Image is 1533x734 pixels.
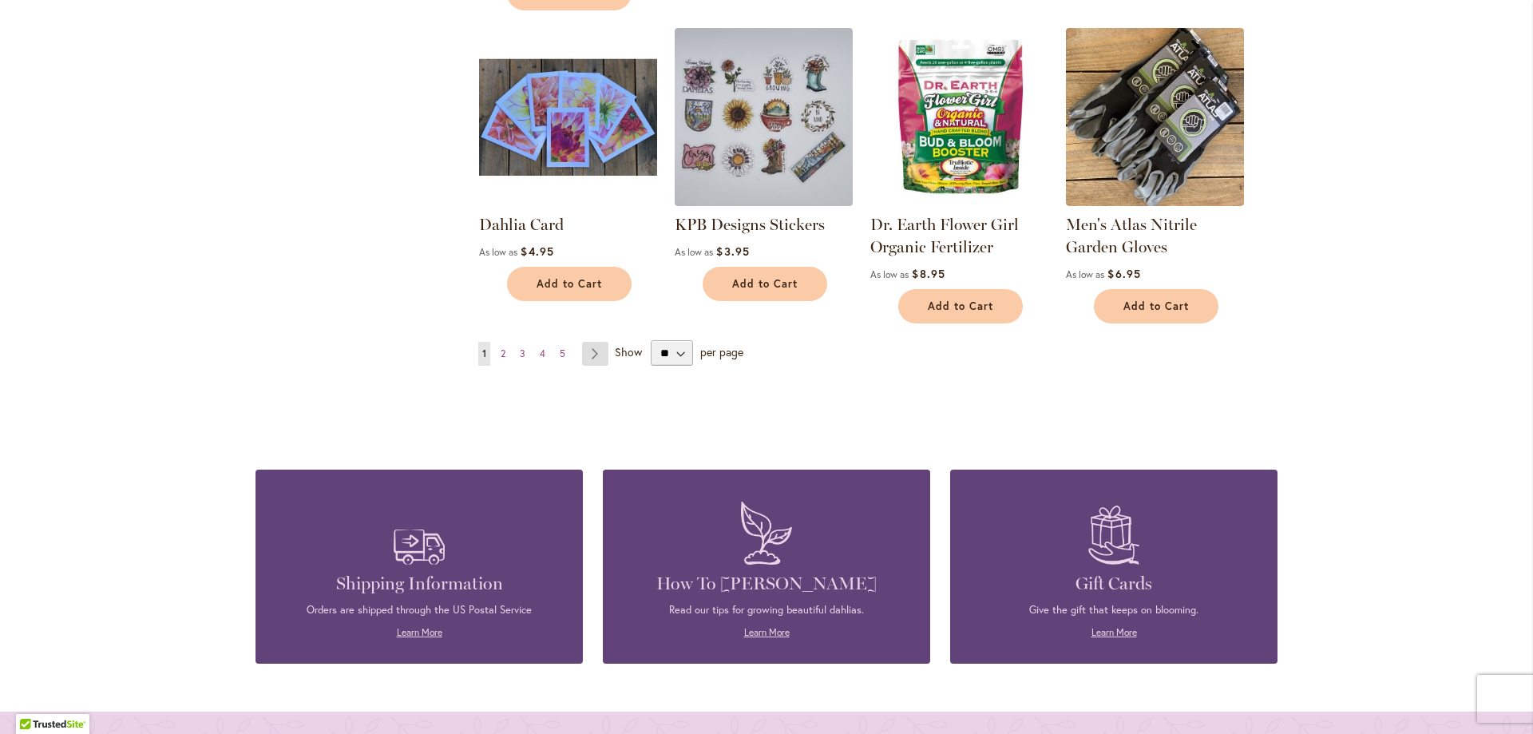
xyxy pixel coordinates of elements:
[627,573,906,595] h4: How To [PERSON_NAME]
[556,342,569,366] a: 5
[870,28,1048,206] img: Dr. Earth Flower Girl Organic Fertilizer
[870,215,1019,256] a: Dr. Earth Flower Girl Organic Fertilizer
[279,573,559,595] h4: Shipping Information
[912,266,945,281] span: $8.95
[497,342,509,366] a: 2
[516,342,529,366] a: 3
[898,289,1023,323] button: Add to Cart
[1123,300,1189,313] span: Add to Cart
[479,215,564,234] a: Dahlia Card
[675,28,853,206] img: KPB Designs Stickers
[974,603,1254,617] p: Give the gift that keeps on blooming.
[1066,268,1104,280] span: As low as
[744,626,790,638] a: Learn More
[1066,28,1244,206] img: Men's Atlas Nitrile Gloves in 3 sizes
[1094,289,1218,323] button: Add to Cart
[732,277,798,291] span: Add to Cart
[501,347,505,359] span: 2
[1066,215,1197,256] a: Men's Atlas Nitrile Garden Gloves
[627,603,906,617] p: Read our tips for growing beautiful dahlias.
[12,677,57,722] iframe: Launch Accessibility Center
[540,347,545,359] span: 4
[537,277,602,291] span: Add to Cart
[521,244,553,259] span: $4.95
[675,246,713,258] span: As low as
[1091,626,1137,638] a: Learn More
[479,246,517,258] span: As low as
[700,344,743,359] span: per page
[870,194,1048,209] a: Dr. Earth Flower Girl Organic Fertilizer
[479,194,657,209] a: Group shot of Dahlia Cards
[1066,194,1244,209] a: Men's Atlas Nitrile Gloves in 3 sizes
[675,215,825,234] a: KPB Designs Stickers
[675,194,853,209] a: KPB Designs Stickers
[615,344,642,359] span: Show
[716,244,749,259] span: $3.95
[507,267,632,301] button: Add to Cart
[279,603,559,617] p: Orders are shipped through the US Postal Service
[397,626,442,638] a: Learn More
[482,347,486,359] span: 1
[703,267,827,301] button: Add to Cart
[479,28,657,206] img: Group shot of Dahlia Cards
[536,342,549,366] a: 4
[1107,266,1140,281] span: $6.95
[870,268,909,280] span: As low as
[928,300,993,313] span: Add to Cart
[560,347,565,359] span: 5
[520,347,525,359] span: 3
[974,573,1254,595] h4: Gift Cards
